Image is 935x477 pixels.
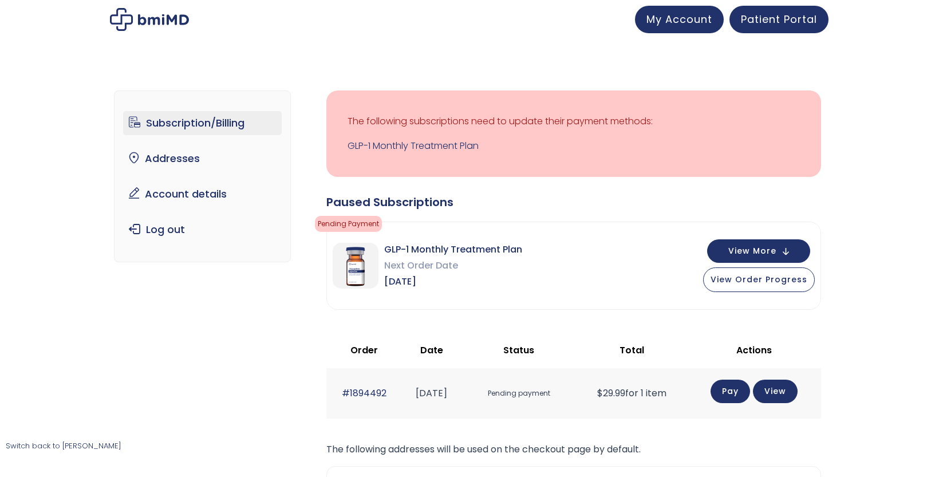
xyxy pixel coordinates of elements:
span: Patient Portal [741,12,817,26]
nav: Account pages [114,90,291,262]
span: View Order Progress [711,274,807,285]
img: My account [110,8,189,31]
span: Status [503,344,534,357]
span: Order [350,344,378,357]
time: [DATE] [416,387,447,400]
span: GLP-1 Monthly Treatment Plan [384,242,522,258]
span: $ [597,387,603,400]
p: The following subscriptions need to update their payment methods: [348,113,800,129]
td: for 1 item [577,368,687,418]
span: Total [620,344,644,357]
span: Date [420,344,443,357]
a: Switch back to [PERSON_NAME] [6,440,121,451]
a: View [753,380,798,403]
span: Pending payment [467,383,571,404]
a: Account details [123,182,282,206]
span: 29.99 [597,387,625,400]
span: Actions [736,344,772,357]
a: My Account [635,6,724,33]
a: Patient Portal [729,6,829,33]
div: Paused Subscriptions [326,194,821,210]
span: View More [728,247,776,255]
span: [DATE] [384,274,522,290]
p: The following addresses will be used on the checkout page by default. [326,441,821,458]
a: Pay [711,380,750,403]
a: Log out [123,218,282,242]
button: View More [707,239,810,263]
a: GLP-1 Monthly Treatment Plan [348,138,800,154]
span: Next Order Date [384,258,522,274]
a: Addresses [123,147,282,171]
a: #1894492 [342,387,386,400]
span: Pending Payment [315,216,382,232]
button: View Order Progress [703,267,815,292]
a: Subscription/Billing [123,111,282,135]
span: My Account [646,12,712,26]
